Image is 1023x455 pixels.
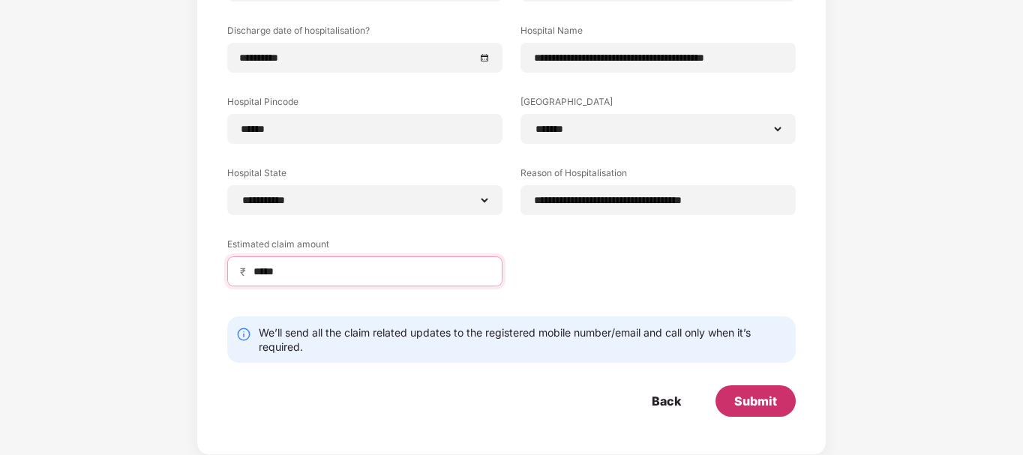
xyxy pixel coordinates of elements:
[652,393,681,409] div: Back
[240,265,252,279] span: ₹
[259,325,787,354] div: We’ll send all the claim related updates to the registered mobile number/email and call only when...
[734,393,777,409] div: Submit
[520,166,796,185] label: Reason of Hospitalisation
[227,166,502,185] label: Hospital State
[227,238,502,256] label: Estimated claim amount
[236,327,251,342] img: svg+xml;base64,PHN2ZyBpZD0iSW5mby0yMHgyMCIgeG1sbnM9Imh0dHA6Ly93d3cudzMub3JnLzIwMDAvc3ZnIiB3aWR0aD...
[520,24,796,43] label: Hospital Name
[227,95,502,114] label: Hospital Pincode
[520,95,796,114] label: [GEOGRAPHIC_DATA]
[227,24,502,43] label: Discharge date of hospitalisation?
